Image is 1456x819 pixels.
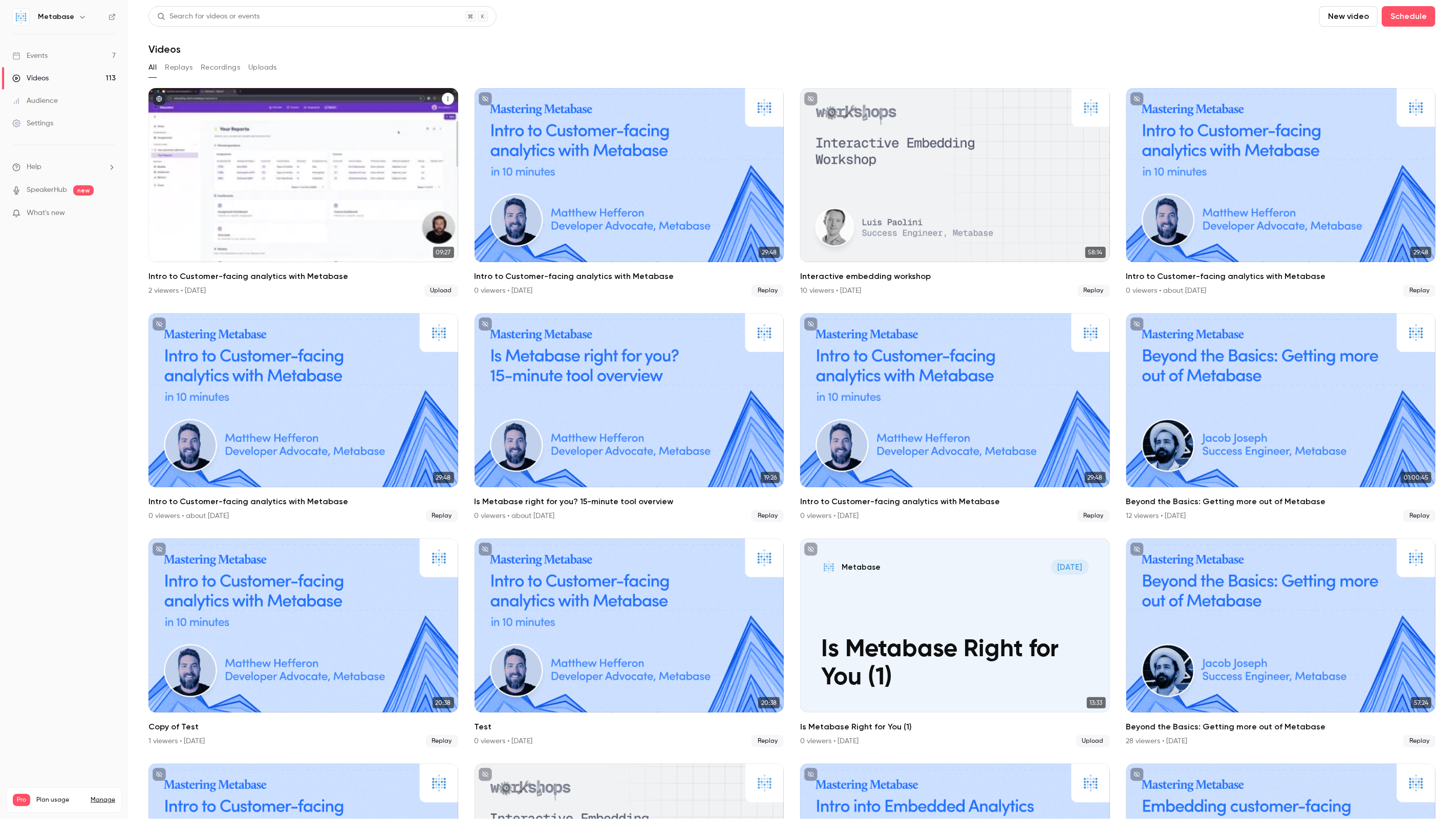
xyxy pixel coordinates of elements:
[475,538,784,747] li: Test
[148,511,229,521] div: 0 viewers • about [DATE]
[12,51,48,61] div: Events
[800,88,1110,297] a: 58:1458:14Interactive embedding workshop10 viewers • [DATE]Replay
[800,313,1110,522] li: Intro to Customer-facing analytics with Metabase
[1382,6,1436,27] button: Schedule
[475,313,784,522] li: Is Metabase right for you? 15-minute tool overview
[424,285,458,297] span: Upload
[426,510,458,522] span: Replay
[479,543,492,556] button: unpublished
[148,88,458,297] a: 09:27Intro to Customer-facing analytics with Metabase2 viewers • [DATE]Upload
[148,270,458,283] h2: Intro to Customer-facing analytics with Metabase
[800,511,859,521] div: 0 viewers • [DATE]
[1051,559,1089,575] span: [DATE]
[1126,313,1436,522] li: Beyond the Basics: Getting more out of Metabase
[1085,472,1106,483] span: 29:48
[148,313,458,522] li: Intro to Customer-facing analytics with Metabase
[433,472,454,483] span: 29:48
[800,538,1110,747] a: Is Metabase Right for You (1)Metabase[DATE]Is Metabase Right for You (1)13:33Is Metabase Right fo...
[475,538,784,747] a: 20:38Test0 viewers • [DATE]Replay
[479,92,492,105] button: unpublished
[804,317,818,331] button: unpublished
[13,794,30,806] span: Pro
[761,472,780,483] span: 19:26
[1126,736,1188,746] div: 28 viewers • [DATE]
[1403,735,1436,747] span: Replay
[13,9,29,25] img: Metabase
[800,88,1110,297] li: Interactive embedding workshop
[475,88,784,297] li: Intro to Customer-facing analytics with Metabase
[800,538,1110,747] li: Is Metabase Right for You (1)
[153,768,166,781] button: unpublished
[1126,495,1436,508] h2: Beyond the Basics: Getting more out of Metabase
[1126,511,1186,521] div: 12 viewers • [DATE]
[148,538,458,747] li: Copy of Test
[201,59,240,76] button: Recordings
[1076,735,1110,747] span: Upload
[1126,286,1207,296] div: 0 viewers • about [DATE]
[157,11,260,22] div: Search for videos or events
[800,736,859,746] div: 0 viewers • [DATE]
[752,285,784,297] span: Replay
[479,317,492,331] button: unpublished
[12,96,58,106] div: Audience
[821,559,837,575] img: Is Metabase Right for You (1)
[148,88,458,297] li: Intro to Customer-facing analytics with Metabase
[12,162,116,173] li: help-dropdown-opener
[153,543,166,556] button: unpublished
[433,697,454,708] span: 20:38
[153,92,166,105] button: published
[1130,543,1144,556] button: unpublished
[475,511,555,521] div: 0 viewers • about [DATE]
[148,59,157,76] button: All
[148,43,181,55] h1: Videos
[1411,697,1431,708] span: 57:24
[752,510,784,522] span: Replay
[38,12,74,22] h6: Metabase
[148,721,458,733] h2: Copy of Test
[475,721,784,733] h2: Test
[12,118,53,128] div: Settings
[1126,88,1436,297] a: 29:48Intro to Customer-facing analytics with Metabase0 viewers • about [DATE]Replay
[821,636,1089,692] p: Is Metabase Right for You (1)
[1087,697,1106,708] span: 13:33
[148,6,1436,813] section: Videos
[1403,285,1436,297] span: Replay
[800,721,1110,733] h2: Is Metabase Right for You (1)
[842,562,881,573] p: Metabase
[426,735,458,747] span: Replay
[1126,538,1436,747] a: 57:24Beyond the Basics: Getting more out of Metabase28 viewers • [DATE]Replay
[27,185,67,196] a: SpeakerHub
[804,543,818,556] button: unpublished
[248,59,277,76] button: Uploads
[27,208,65,219] span: What's new
[1126,270,1436,283] h2: Intro to Customer-facing analytics with Metabase
[148,538,458,747] a: 20:38Copy of Test1 viewers • [DATE]Replay
[800,286,861,296] div: 10 viewers • [DATE]
[148,313,458,522] a: 29:48Intro to Customer-facing analytics with Metabase0 viewers • about [DATE]Replay
[103,209,116,218] iframe: Noticeable Trigger
[475,270,784,283] h2: Intro to Customer-facing analytics with Metabase
[148,286,206,296] div: 2 viewers • [DATE]
[1319,6,1378,27] button: New video
[475,313,784,522] a: 19:2619:26Is Metabase right for you? 15-minute tool overview0 viewers • about [DATE]Replay
[475,88,784,297] a: 29:4829:48Intro to Customer-facing analytics with Metabase0 viewers • [DATE]Replay
[1078,510,1110,522] span: Replay
[800,270,1110,283] h2: Interactive embedding workshop
[758,697,780,708] span: 20:38
[1403,510,1436,522] span: Replay
[36,796,84,804] span: Plan usage
[1130,768,1144,781] button: unpublished
[165,59,192,76] button: Replays
[804,92,818,105] button: unpublished
[800,313,1110,522] a: 29:48Intro to Customer-facing analytics with Metabase0 viewers • [DATE]Replay
[148,736,205,746] div: 1 viewers • [DATE]
[1126,538,1436,747] li: Beyond the Basics: Getting more out of Metabase
[1126,88,1436,297] li: Intro to Customer-facing analytics with Metabase
[1130,92,1144,105] button: unpublished
[475,736,533,746] div: 0 viewers • [DATE]
[73,185,94,196] span: new
[752,735,784,747] span: Replay
[1410,247,1431,258] span: 29:48
[1078,285,1110,297] span: Replay
[800,495,1110,508] h2: Intro to Customer-facing analytics with Metabase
